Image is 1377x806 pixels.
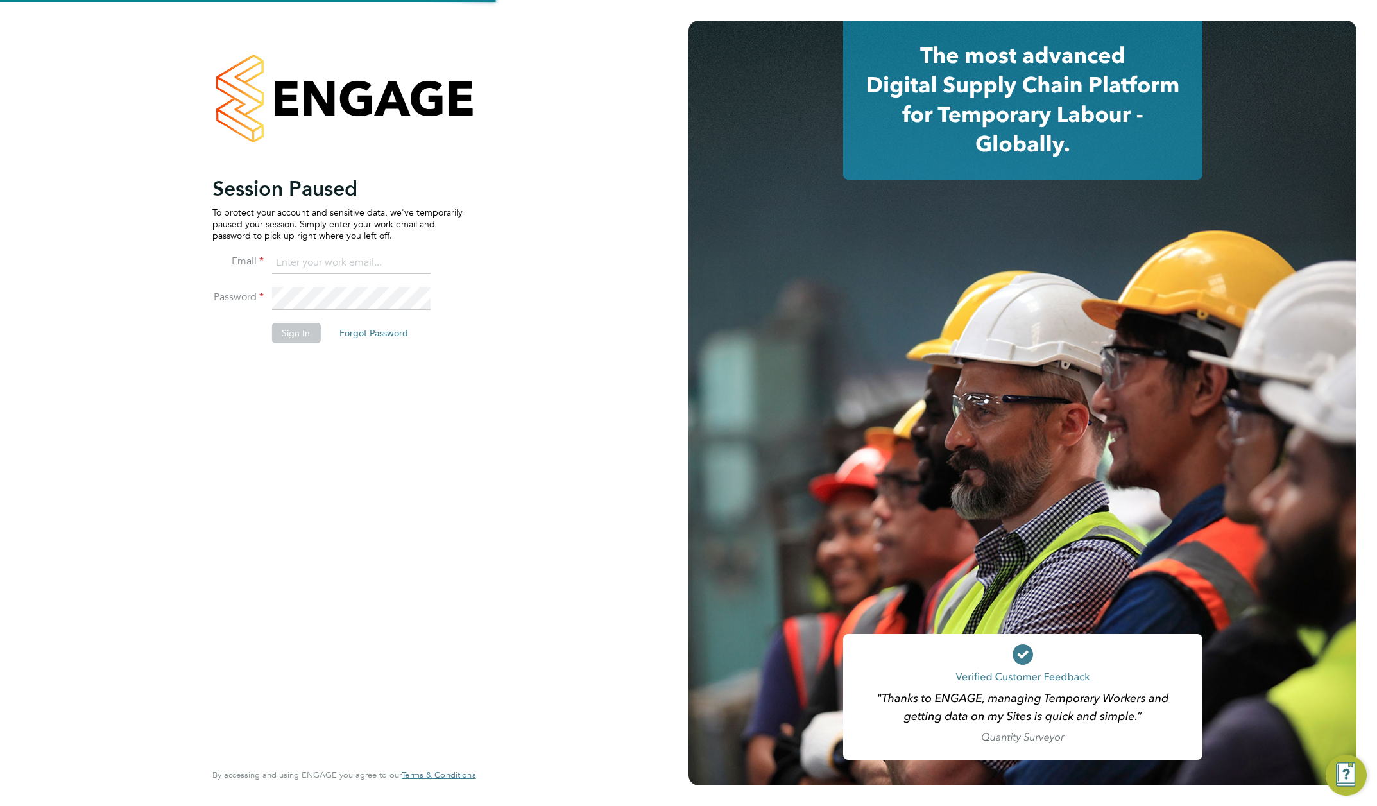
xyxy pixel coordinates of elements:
[212,769,475,780] span: By accessing and using ENGAGE you agree to our
[212,176,463,201] h2: Session Paused
[212,291,264,304] label: Password
[1326,755,1367,796] button: Engage Resource Center
[402,770,475,780] a: Terms & Conditions
[212,207,463,242] p: To protect your account and sensitive data, we've temporarily paused your session. Simply enter y...
[402,769,475,780] span: Terms & Conditions
[212,255,264,268] label: Email
[329,323,418,343] button: Forgot Password
[271,252,430,275] input: Enter your work email...
[271,323,320,343] button: Sign In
